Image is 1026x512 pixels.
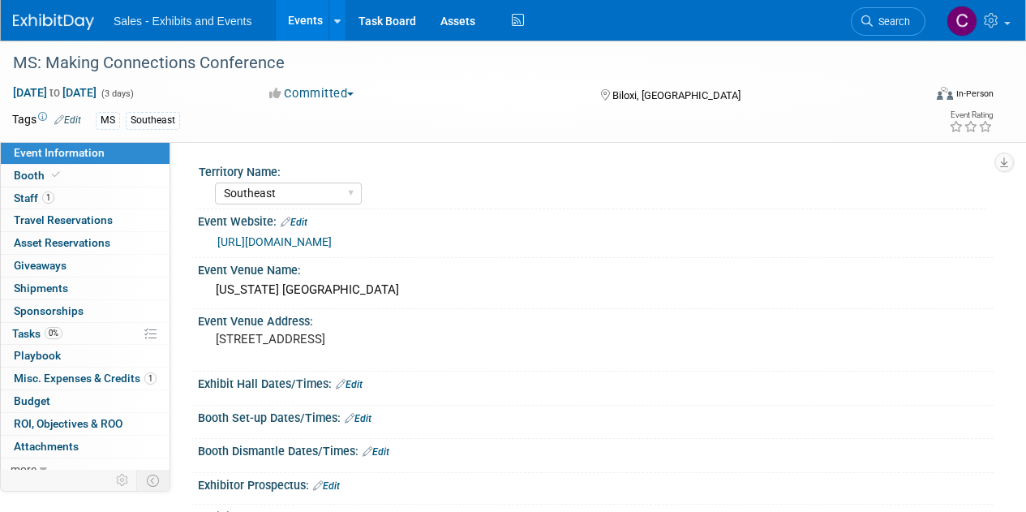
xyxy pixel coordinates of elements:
a: more [1,458,170,480]
span: Sales - Exhibits and Events [114,15,251,28]
a: Shipments [1,278,170,299]
div: Event Website: [198,209,994,230]
a: Edit [345,413,371,424]
a: Edit [336,379,363,390]
a: Playbook [1,345,170,367]
div: [US_STATE] [GEOGRAPHIC_DATA] [210,278,981,303]
a: [URL][DOMAIN_NAME] [217,235,332,248]
button: Committed [264,85,360,102]
span: 1 [42,191,54,204]
span: (3 days) [100,88,134,99]
div: Booth Set-up Dates/Times: [198,406,994,427]
span: Budget [14,394,50,407]
a: Edit [281,217,307,228]
div: Exhibit Hall Dates/Times: [198,372,994,393]
span: Event Information [14,146,105,159]
span: Sponsorships [14,304,84,317]
img: ExhibitDay [13,14,94,30]
a: Event Information [1,142,170,164]
a: ROI, Objectives & ROO [1,413,170,435]
div: MS: Making Connections Conference [7,49,910,78]
a: Search [851,7,925,36]
span: Playbook [14,349,61,362]
a: Booth [1,165,170,187]
img: Christine Lurz [947,6,977,37]
span: Shipments [14,282,68,295]
div: Event Venue Name: [198,258,994,278]
a: Travel Reservations [1,209,170,231]
div: Territory Name: [199,160,986,180]
a: Staff1 [1,187,170,209]
a: Giveaways [1,255,170,277]
span: Tasks [12,327,62,340]
td: Tags [12,111,81,130]
a: Misc. Expenses & Credits1 [1,368,170,389]
a: Tasks0% [1,323,170,345]
a: Budget [1,390,170,412]
div: In-Person [955,88,994,100]
pre: [STREET_ADDRESS] [216,332,512,346]
span: Search [873,15,910,28]
a: Edit [313,480,340,492]
span: 0% [45,327,62,339]
div: Southeast [126,112,180,129]
td: Toggle Event Tabs [137,470,170,491]
span: Biloxi, [GEOGRAPHIC_DATA] [612,89,741,101]
div: Booth Dismantle Dates/Times: [198,439,994,460]
td: Personalize Event Tab Strip [109,470,137,491]
span: Asset Reservations [14,236,110,249]
a: Attachments [1,436,170,458]
span: Misc. Expenses & Credits [14,372,157,385]
span: ROI, Objectives & ROO [14,417,122,430]
a: Edit [363,446,389,458]
a: Edit [54,114,81,126]
span: 1 [144,372,157,385]
div: MS [96,112,120,129]
a: Asset Reservations [1,232,170,254]
i: Booth reservation complete [52,170,60,179]
div: Event Format [850,84,994,109]
span: Giveaways [14,259,67,272]
img: Format-Inperson.png [937,87,953,100]
span: more [11,463,36,475]
div: Event Venue Address: [198,309,994,329]
span: Travel Reservations [14,213,113,226]
div: Exhibitor Prospectus: [198,473,994,494]
a: Sponsorships [1,300,170,322]
span: [DATE] [DATE] [12,85,97,100]
span: Staff [14,191,54,204]
div: Event Rating [949,111,993,119]
span: Booth [14,169,63,182]
span: to [47,86,62,99]
span: Attachments [14,440,79,453]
